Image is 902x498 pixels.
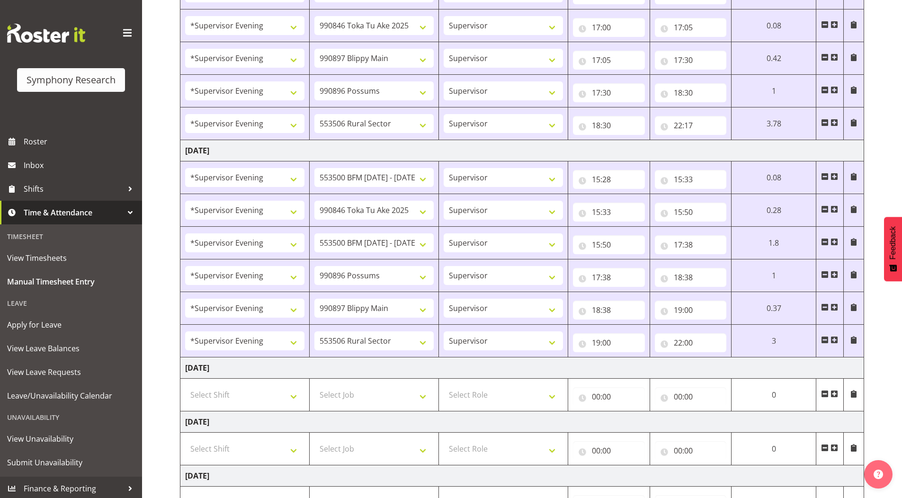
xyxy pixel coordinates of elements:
a: Submit Unavailability [2,451,140,474]
div: Symphony Research [27,73,116,87]
td: 0.37 [732,292,816,325]
span: Shifts [24,182,123,196]
td: 3.78 [732,107,816,140]
input: Click to select... [573,18,645,37]
input: Click to select... [573,441,645,460]
a: Leave/Unavailability Calendar [2,384,140,408]
input: Click to select... [655,116,727,135]
input: Click to select... [655,235,727,254]
input: Click to select... [655,301,727,320]
td: 0 [732,379,816,411]
input: Click to select... [573,116,645,135]
div: Timesheet [2,227,140,246]
input: Click to select... [655,170,727,189]
td: 0.08 [732,161,816,194]
div: Unavailability [2,408,140,427]
a: View Unavailability [2,427,140,451]
span: Manual Timesheet Entry [7,275,135,289]
input: Click to select... [573,333,645,352]
td: 3 [732,325,816,357]
span: Submit Unavailability [7,455,135,470]
span: Time & Attendance [24,205,123,220]
input: Click to select... [573,235,645,254]
span: View Leave Requests [7,365,135,379]
td: 1.8 [732,227,816,259]
input: Click to select... [655,268,727,287]
a: Apply for Leave [2,313,140,337]
td: 0.28 [732,194,816,227]
span: Finance & Reporting [24,481,123,496]
span: View Leave Balances [7,341,135,356]
td: [DATE] [180,411,864,433]
img: help-xxl-2.png [874,470,883,479]
a: Manual Timesheet Entry [2,270,140,293]
span: Inbox [24,158,137,172]
input: Click to select... [655,51,727,70]
input: Click to select... [655,18,727,37]
span: Feedback [889,226,897,259]
span: Leave/Unavailability Calendar [7,389,135,403]
span: View Unavailability [7,432,135,446]
div: Leave [2,293,140,313]
input: Click to select... [573,387,645,406]
input: Click to select... [655,387,727,406]
img: Rosterit website logo [7,24,85,43]
span: View Timesheets [7,251,135,265]
input: Click to select... [655,203,727,222]
td: [DATE] [180,357,864,379]
td: 0 [732,433,816,465]
input: Click to select... [573,301,645,320]
td: 1 [732,75,816,107]
td: [DATE] [180,465,864,487]
span: Apply for Leave [7,318,135,332]
td: 0.42 [732,42,816,75]
input: Click to select... [573,170,645,189]
a: View Leave Balances [2,337,140,360]
td: [DATE] [180,140,864,161]
input: Click to select... [573,51,645,70]
input: Click to select... [573,83,645,102]
span: Roster [24,134,137,149]
input: Click to select... [573,203,645,222]
td: 0.08 [732,9,816,42]
input: Click to select... [655,83,727,102]
input: Click to select... [655,333,727,352]
input: Click to select... [655,441,727,460]
button: Feedback - Show survey [884,217,902,281]
td: 1 [732,259,816,292]
a: View Timesheets [2,246,140,270]
input: Click to select... [573,268,645,287]
a: View Leave Requests [2,360,140,384]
